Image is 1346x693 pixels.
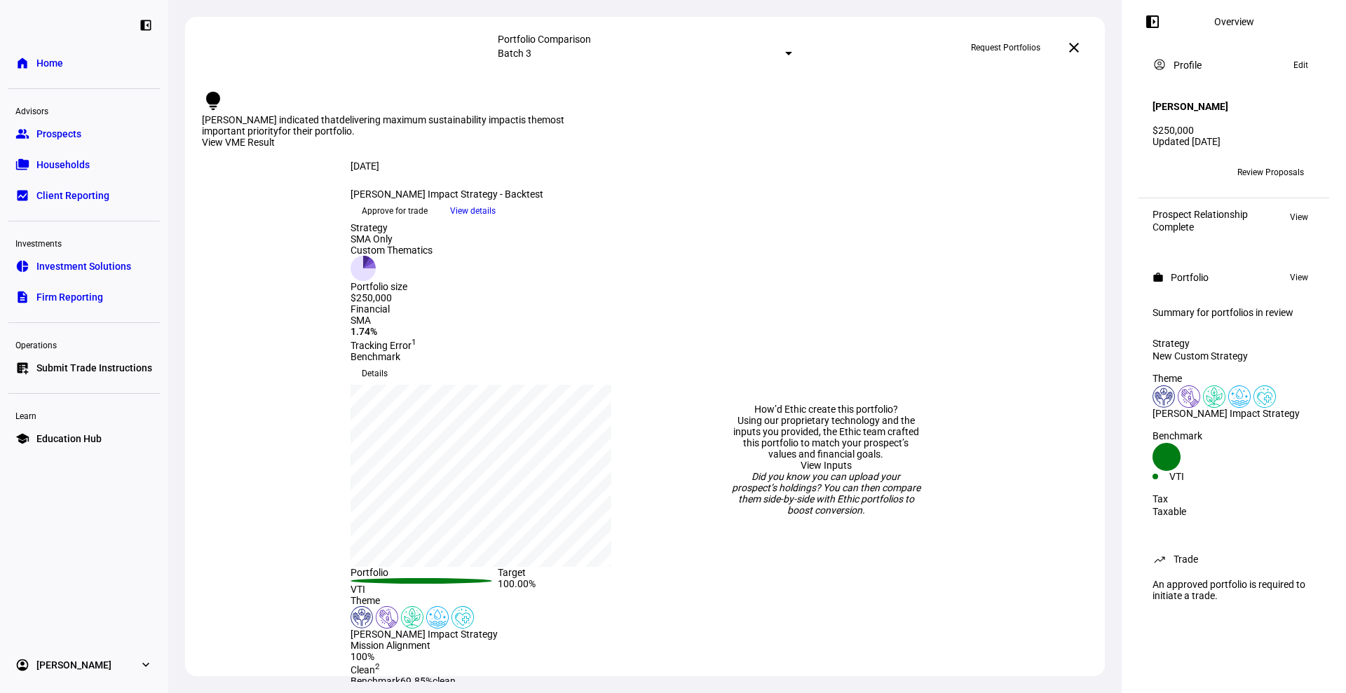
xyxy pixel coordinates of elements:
span: delivering maximum sustainability impact [339,114,519,125]
img: climateChange.colored.svg [401,606,423,629]
button: View [1283,209,1315,226]
span: Request Portfolios [971,36,1040,59]
div: [PERSON_NAME] indicated that is the for their portfolio. [202,114,609,137]
eth-mat-symbol: list_alt_add [15,361,29,375]
eth-mat-symbol: folder_copy [15,158,29,172]
button: View [1283,269,1315,286]
div: VTI [351,584,498,595]
mat-icon: left_panel_open [1144,13,1161,30]
div: 1.74% [351,326,645,337]
div: Mission Alignment [351,640,645,651]
div: chart, 1 series [351,385,611,567]
img: climateChange.colored.svg [1203,385,1225,408]
img: poverty.colored.svg [376,606,398,629]
div: Portfolio Comparison [498,34,793,45]
div: Investments [8,233,160,252]
img: humanRights.colored.svg [351,606,373,629]
div: Strategy [351,222,433,233]
a: bid_landscapeClient Reporting [8,181,160,210]
eth-mat-symbol: group [15,127,29,141]
span: Details [362,362,388,385]
img: poverty.colored.svg [1178,385,1200,408]
mat-select-trigger: Batch 3 [498,48,531,59]
div: 100.00% [498,578,645,595]
div: Complete [1153,221,1248,233]
button: Request Portfolios [960,36,1052,59]
div: Theme [1153,373,1315,384]
div: Tax [1153,493,1315,505]
h4: [PERSON_NAME] [1153,101,1228,112]
div: Benchmark [351,351,645,362]
span: Firm Reporting [36,290,103,304]
eth-mat-symbol: home [15,56,29,70]
eth-panel-overview-card-header: Profile [1153,57,1315,74]
img: healthWellness.colored.svg [1253,385,1276,408]
div: View VME Result [202,137,1088,149]
div: Advisors [8,100,160,120]
span: Home [36,56,63,70]
div: Learn [8,405,160,425]
mat-icon: account_circle [1153,57,1167,71]
button: Details [351,362,399,385]
a: folder_copyHouseholds [8,151,160,179]
div: VTI [1169,471,1234,482]
div: $250,000 [1153,125,1315,136]
div: Strategy [1153,338,1315,349]
span: Households [36,158,90,172]
div: Did you know you can upload your prospect’s holdings? You can then compare them side-by-side with... [730,471,921,516]
mat-icon: close [1066,39,1082,56]
span: [PERSON_NAME] [36,658,111,672]
img: healthWellness.colored.svg [451,606,474,629]
span: Edit [1293,57,1308,74]
div: Portfolio [351,567,498,578]
div: Profile [1174,60,1202,71]
div: Updated [DATE] [1153,136,1315,147]
span: Prospects [36,127,81,141]
span: Clean [351,664,380,675]
span: ZT [1180,167,1190,177]
div: Portfolio size [351,281,433,292]
div: Overview [1214,16,1254,27]
eth-panel-overview-card-header: Trade [1153,551,1315,568]
a: descriptionFirm Reporting [8,283,160,311]
div: $250,000 [351,292,433,303]
div: Custom Thematics [351,245,433,256]
sup: 2 [375,662,380,672]
a: groupProspects [8,120,160,148]
span: Benchmark [351,675,400,687]
div: Benchmark [1153,430,1315,441]
mat-icon: lightbulb [202,90,224,112]
div: Trade [1174,554,1198,565]
eth-mat-symbol: school [15,432,29,446]
a: View details [439,205,507,216]
div: [PERSON_NAME] Impact Strategy [351,629,645,640]
button: View details [439,200,507,221]
eth-mat-symbol: account_circle [15,658,29,672]
div: [PERSON_NAME] Impact Strategy - Backtest [351,188,645,200]
eth-panel-overview-card-header: Portfolio [1153,269,1315,286]
div: Operations [8,334,160,354]
button: Review Proposals [1226,161,1315,184]
a: homeHome [8,49,160,77]
a: View Inputs [801,460,852,471]
span: Submit Trade Instructions [36,361,152,375]
div: [PERSON_NAME] Impact Strategy [1153,408,1315,419]
span: View details [450,200,496,221]
button: Approve for trade [351,200,439,222]
mat-icon: work [1153,272,1164,283]
span: Approve for trade [362,200,428,222]
div: Taxable [1153,506,1315,517]
mat-icon: trending_up [1153,552,1167,566]
eth-mat-symbol: description [15,290,29,304]
span: View [1290,209,1308,226]
div: 100% [351,651,645,662]
span: most important priority [202,114,564,137]
div: SMA [351,315,645,326]
img: cleanWater.colored.svg [426,606,449,629]
div: Using our proprietary technology and the inputs you provided, the Ethic team crafted this portfol... [730,415,921,460]
img: humanRights.colored.svg [1153,385,1175,408]
div: An approved portfolio is required to initiate a trade. [1144,573,1324,607]
button: Edit [1286,57,1315,74]
a: pie_chartInvestment Solutions [8,252,160,280]
img: cleanWater.colored.svg [1228,385,1251,408]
